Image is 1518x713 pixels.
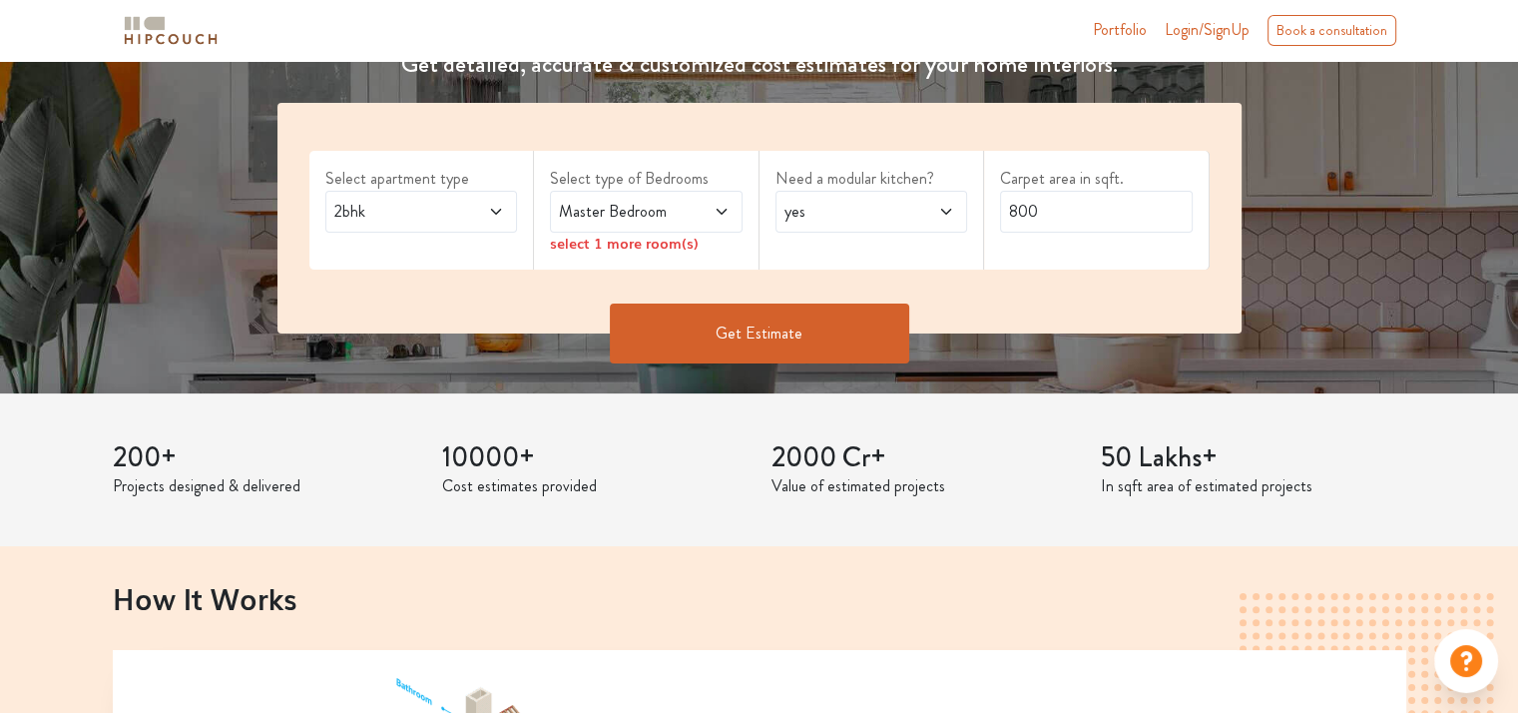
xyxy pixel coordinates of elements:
p: Projects designed & delivered [113,474,418,498]
input: Enter area sqft [1000,191,1193,233]
div: select 1 more room(s) [550,233,743,254]
span: logo-horizontal.svg [121,8,221,53]
button: Get Estimate [610,304,909,363]
label: Carpet area in sqft. [1000,167,1193,191]
span: Login/SignUp [1165,18,1250,41]
span: 2bhk [330,200,461,224]
label: Need a modular kitchen? [775,167,968,191]
h3: 2000 Cr+ [771,441,1077,475]
h3: 50 Lakhs+ [1101,441,1406,475]
img: logo-horizontal.svg [121,13,221,48]
h2: How It Works [113,581,1406,615]
label: Select apartment type [325,167,518,191]
p: Cost estimates provided [442,474,748,498]
span: Master Bedroom [555,200,686,224]
p: In sqft area of estimated projects [1101,474,1406,498]
h3: 10000+ [442,441,748,475]
h3: 200+ [113,441,418,475]
div: Book a consultation [1267,15,1396,46]
label: Select type of Bedrooms [550,167,743,191]
a: Portfolio [1093,18,1147,42]
span: yes [780,200,911,224]
p: Value of estimated projects [771,474,1077,498]
h4: Get detailed, accurate & customized cost estimates for your home Interiors. [265,50,1254,79]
